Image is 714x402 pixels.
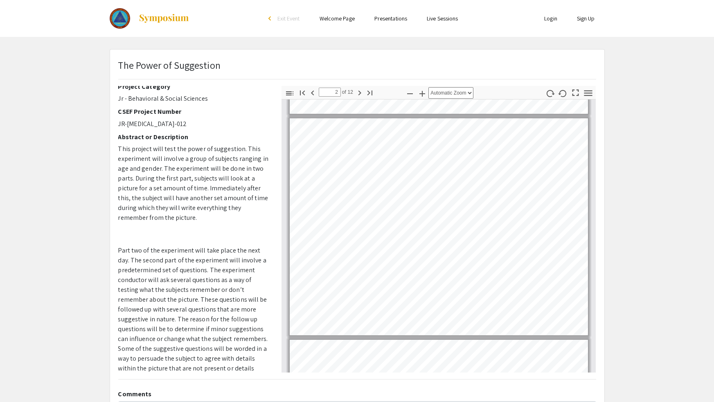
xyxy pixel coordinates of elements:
[556,87,570,99] button: Rotate Counterclockwise
[544,15,557,22] a: Login
[277,15,300,22] span: Exit Event
[403,87,417,99] button: Zoom Out
[286,115,592,339] div: Page 2
[341,88,354,97] span: of 12
[295,86,309,98] button: Go to First Page
[6,365,35,396] iframe: Chat
[110,8,131,29] img: The Colorado Science & Engineering Fair
[118,58,221,72] p: The Power of Suggestion
[319,88,341,97] input: Page
[577,15,595,22] a: Sign Up
[543,87,557,99] button: Rotate Clockwise
[363,86,377,98] button: Go to Last Page
[118,144,269,223] p: This project will test the power of suggestion. This experiment will involve a group of subjects ...
[118,246,269,393] p: Part two of the experiment will take place the next day. The second part of the experiment will i...
[374,15,407,22] a: Presentations
[428,87,473,99] select: Zoom
[581,87,595,99] button: Tools
[427,15,458,22] a: Live Sessions
[353,86,367,98] button: Next Page
[118,133,269,141] h2: Abstract or Description
[320,15,355,22] a: Welcome Page
[306,86,320,98] button: Previous Page
[138,14,189,23] img: Symposium by ForagerOne
[118,108,269,115] h2: CSEF Project Number
[118,119,269,129] p: JR-[MEDICAL_DATA]-012
[283,87,297,99] button: Toggle Sidebar
[110,8,190,29] a: The Colorado Science & Engineering Fair
[118,94,269,104] p: Jr - Behavioral & Social Sciences
[118,390,596,398] h2: Comments
[568,86,582,98] button: Switch to Presentation Mode
[118,83,269,90] h2: Project Category
[415,87,429,99] button: Zoom In
[268,16,273,21] div: arrow_back_ios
